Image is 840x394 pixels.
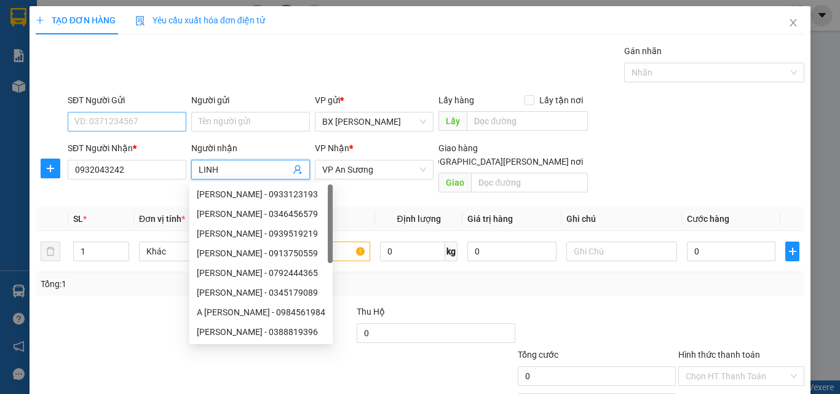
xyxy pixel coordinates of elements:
div: LINH - 0388819396 [189,322,333,342]
div: A LINH - 0984561984 [189,302,333,322]
span: user-add [293,165,303,175]
div: A [PERSON_NAME] - 0984561984 [197,305,325,319]
span: TẠO ĐƠN HÀNG [36,15,116,25]
div: LINH - 0939519219 [189,224,333,243]
div: LINH - 0933123193 [189,184,333,204]
span: Lấy hàng [438,95,474,105]
span: Tổng cước [518,350,558,360]
div: [PERSON_NAME] - 0345179089 [197,286,325,299]
span: Giao [438,173,471,192]
span: kg [445,242,458,261]
button: delete [41,242,60,261]
span: Khác [146,242,242,261]
span: VP An Sương [322,160,426,179]
th: Ghi chú [561,207,682,231]
span: Định lượng [397,214,440,224]
span: Đơn vị tính [139,214,185,224]
span: BX Phạm Văn Đồng [322,112,426,131]
span: Lấy [438,111,467,131]
input: Dọc đường [471,173,588,192]
div: MỸ LINH - 0792444365 [189,263,333,283]
div: Người nhận [191,141,310,155]
label: Hình thức thanh toán [678,350,760,360]
span: Giao hàng [438,143,478,153]
span: VP Nhận [315,143,349,153]
div: SĐT Người Gửi [68,93,186,107]
div: Người gửi [191,93,310,107]
div: LINH - 0345179089 [189,283,333,302]
div: [PERSON_NAME] - 0388819396 [197,325,325,339]
span: Yêu cầu xuất hóa đơn điện tử [135,15,265,25]
span: plus [41,164,60,173]
div: PHAM LINH - 0346456579 [189,204,333,224]
input: Ghi Chú [566,242,677,261]
div: Tổng: 1 [41,277,325,291]
div: [PERSON_NAME] - 0792444365 [197,266,325,280]
div: [PERSON_NAME] - 0933123193 [197,187,325,201]
span: close [788,18,798,28]
span: Lấy tận nơi [534,93,588,107]
div: [PERSON_NAME] - 0939519219 [197,227,325,240]
button: plus [41,159,60,178]
label: Gán nhãn [624,46,662,56]
span: plus [786,246,799,256]
input: 0 [467,242,556,261]
span: [GEOGRAPHIC_DATA][PERSON_NAME] nơi [415,155,588,168]
button: plus [785,242,799,261]
span: plus [36,16,44,25]
span: SL [73,214,83,224]
div: VP gửi [315,93,434,107]
div: SĐT Người Nhận [68,141,186,155]
span: Thu Hộ [357,307,385,317]
div: [PERSON_NAME] - 0913750559 [197,246,325,260]
div: LỆ LINH - 0913750559 [189,243,333,263]
img: icon [135,16,145,26]
button: Close [776,6,810,41]
span: Cước hàng [687,214,729,224]
span: Giá trị hàng [467,214,513,224]
input: Dọc đường [467,111,588,131]
div: [PERSON_NAME] - 0346456579 [197,207,325,221]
